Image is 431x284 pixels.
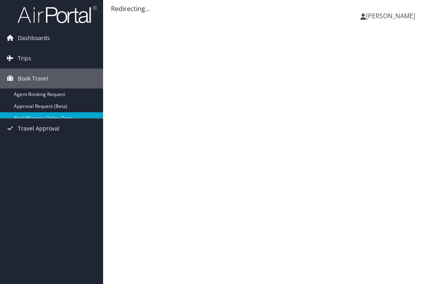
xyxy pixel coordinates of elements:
span: Book Travel [18,69,48,88]
span: Trips [18,48,31,68]
span: Dashboards [18,28,50,48]
a: [PERSON_NAME] [360,4,423,28]
img: airportal-logo.png [17,5,97,24]
div: Redirecting... [111,4,423,13]
span: [PERSON_NAME] [366,12,415,20]
span: Travel Approval [18,119,59,138]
